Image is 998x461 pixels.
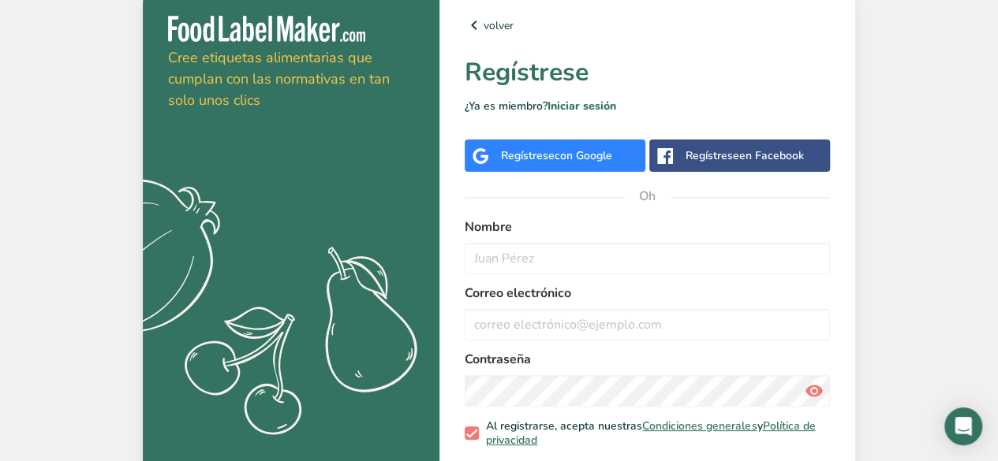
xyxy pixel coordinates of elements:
[465,309,830,340] input: correo electrónico@ejemplo.com
[686,148,739,163] font: Regístrese
[486,418,815,448] a: Política de privacidad
[465,243,830,274] input: Juan Pérez
[555,148,612,163] font: con Google
[465,284,571,302] font: Correo electrónico
[465,351,531,368] font: Contraseña
[465,16,830,35] a: volver
[465,99,548,113] font: ¿Ya es miembro?
[465,55,589,89] font: Regístrese
[739,148,804,163] font: en Facebook
[642,418,757,433] a: Condiciones generales
[168,48,390,110] font: Cree etiquetas alimentarias que cumplan con las normativas en tan solo unos clics
[757,418,762,433] font: y
[944,407,982,445] div: Abrir Intercom Messenger
[486,418,642,433] font: Al registrarse, acepta nuestras
[465,218,512,236] font: Nombre
[501,148,555,163] font: Regístrese
[639,188,656,205] font: Oh
[168,16,365,42] img: Fabricante de etiquetas para alimentos
[484,18,514,33] font: volver
[548,99,616,113] a: Iniciar sesión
